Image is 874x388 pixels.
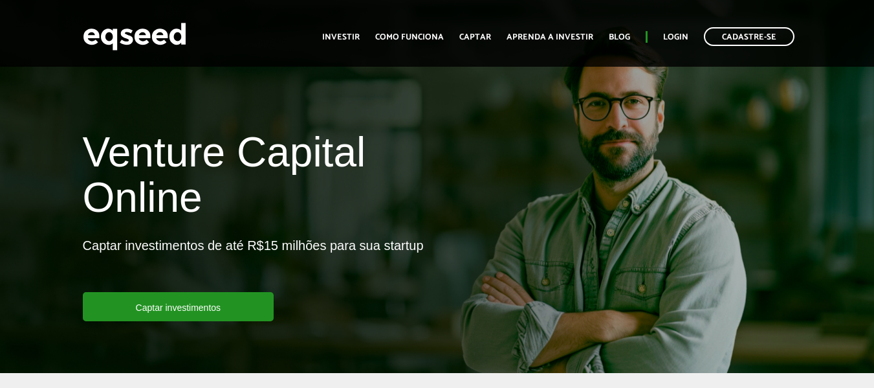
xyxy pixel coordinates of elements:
[704,27,794,46] a: Cadastre-se
[83,130,428,227] h1: Venture Capital Online
[459,33,491,41] a: Captar
[83,19,186,54] img: EqSeed
[322,33,360,41] a: Investir
[609,33,630,41] a: Blog
[83,292,274,321] a: Captar investimentos
[375,33,444,41] a: Como funciona
[83,238,424,292] p: Captar investimentos de até R$15 milhões para sua startup
[663,33,688,41] a: Login
[507,33,593,41] a: Aprenda a investir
